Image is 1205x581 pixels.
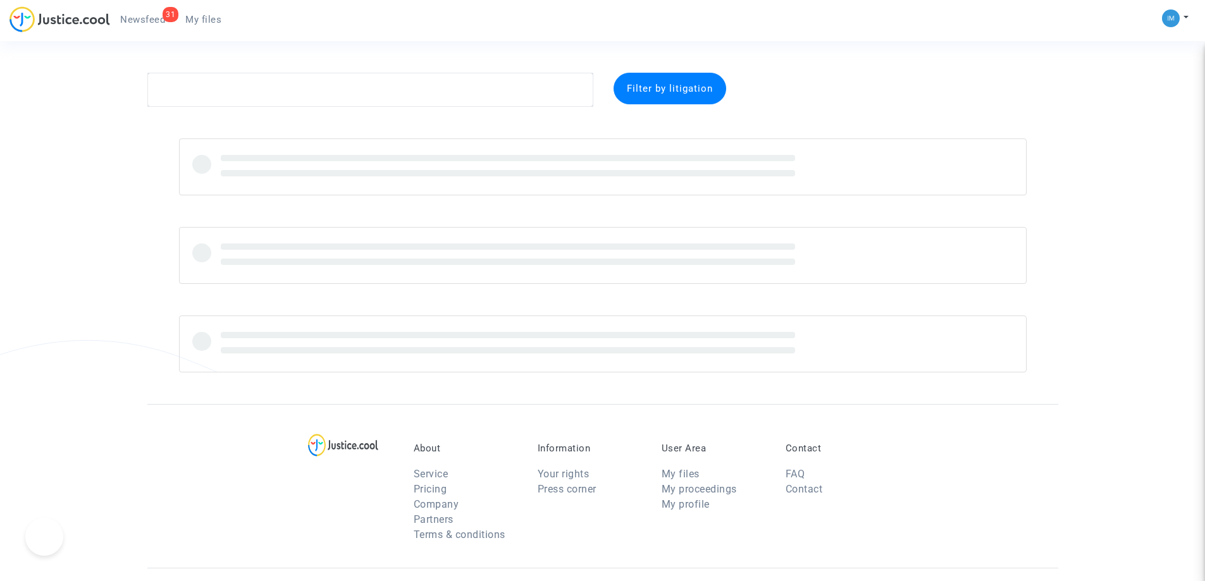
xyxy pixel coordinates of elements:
[414,483,447,495] a: Pricing
[786,468,805,480] a: FAQ
[538,443,643,454] p: Information
[538,483,596,495] a: Press corner
[163,7,178,22] div: 31
[414,443,519,454] p: About
[110,10,175,29] a: 31Newsfeed
[25,518,63,556] iframe: Help Scout Beacon - Open
[538,468,590,480] a: Your rights
[414,498,459,510] a: Company
[185,14,221,25] span: My files
[414,468,448,480] a: Service
[662,483,737,495] a: My proceedings
[1162,9,1180,27] img: a105443982b9e25553e3eed4c9f672e7
[9,6,110,32] img: jc-logo.svg
[175,10,232,29] a: My files
[627,83,713,94] span: Filter by litigation
[786,483,823,495] a: Contact
[662,443,767,454] p: User Area
[662,498,710,510] a: My profile
[120,14,165,25] span: Newsfeed
[662,468,700,480] a: My files
[786,443,891,454] p: Contact
[308,434,378,456] img: logo-lg.svg
[414,529,505,541] a: Terms & conditions
[414,513,454,525] a: Partners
